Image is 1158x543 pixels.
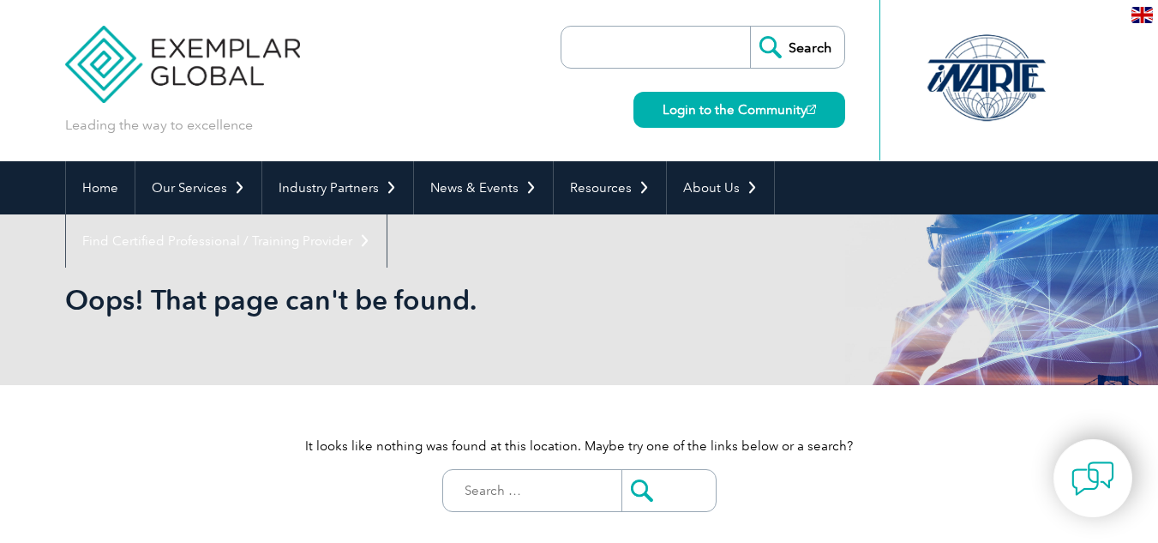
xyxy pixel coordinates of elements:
[262,161,413,214] a: Industry Partners
[414,161,553,214] a: News & Events
[65,116,253,135] p: Leading the way to excellence
[66,161,135,214] a: Home
[621,470,716,511] input: Submit
[1131,7,1153,23] img: en
[65,283,723,317] h1: Oops! That page can't be found.
[1071,457,1114,500] img: contact-chat.png
[135,161,261,214] a: Our Services
[667,161,774,214] a: About Us
[750,27,844,68] input: Search
[807,105,816,114] img: open_square.png
[66,214,387,268] a: Find Certified Professional / Training Provider
[554,161,666,214] a: Resources
[633,92,845,128] a: Login to the Community
[65,437,1094,456] p: It looks like nothing was found at this location. Maybe try one of the links below or a search?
